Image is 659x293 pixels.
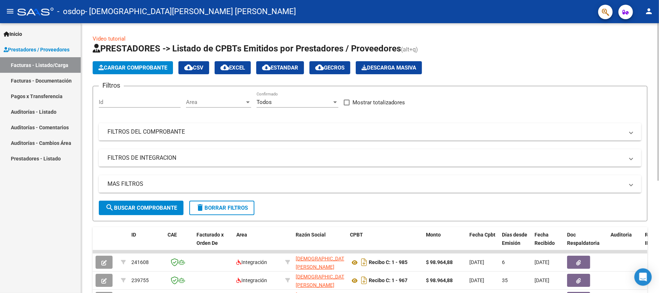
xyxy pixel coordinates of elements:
[93,35,126,42] a: Video tutorial
[85,4,296,20] span: - [DEMOGRAPHIC_DATA][PERSON_NAME] [PERSON_NAME]
[4,46,69,54] span: Prestadores / Proveedores
[93,43,401,54] span: PRESTADORES -> Listado de CPBTs Emitidos por Prestadores / Proveedores
[362,64,416,71] span: Descarga Masiva
[535,277,549,283] span: [DATE]
[296,255,344,270] div: 27315674684
[535,259,549,265] span: [DATE]
[356,61,422,74] button: Descarga Masiva
[178,61,209,74] button: CSV
[469,277,484,283] span: [DATE]
[359,256,369,268] i: Descargar documento
[535,232,555,246] span: Fecha Recibido
[107,128,624,136] mat-panel-title: FILTROS DEL COMPROBANTE
[426,259,453,265] strong: $ 98.964,88
[168,232,177,238] span: CAE
[564,227,608,259] datatable-header-cell: Doc Respaldatoria
[196,203,204,212] mat-icon: delete
[296,273,344,288] div: 27315674684
[194,227,233,259] datatable-header-cell: Facturado x Orden De
[369,278,407,284] strong: Recibo C: 1 - 967
[131,277,149,283] span: 239755
[499,227,532,259] datatable-header-cell: Días desde Emisión
[369,260,407,265] strong: Recibo C: 1 - 985
[611,232,632,238] span: Auditoria
[257,99,272,105] span: Todos
[6,7,14,16] mat-icon: menu
[423,227,466,259] datatable-header-cell: Monto
[184,63,193,72] mat-icon: cloud_download
[315,64,345,71] span: Gecros
[107,180,624,188] mat-panel-title: MAS FILTROS
[502,232,527,246] span: Días desde Emisión
[352,98,405,107] span: Mostrar totalizadores
[233,227,282,259] datatable-header-cell: Area
[99,149,641,167] mat-expansion-panel-header: FILTROS DE INTEGRACION
[359,275,369,286] i: Descargar documento
[57,4,85,20] span: - osdop
[262,64,298,71] span: Estandar
[469,259,484,265] span: [DATE]
[99,123,641,141] mat-expansion-panel-header: FILTROS DEL COMPROBANTE
[189,201,254,215] button: Borrar Filtros
[98,64,167,71] span: Cargar Comprobante
[296,256,348,278] span: [DEMOGRAPHIC_DATA][PERSON_NAME] [PERSON_NAME]
[99,201,183,215] button: Buscar Comprobante
[236,232,247,238] span: Area
[99,80,124,91] h3: Filtros
[99,175,641,193] mat-expansion-panel-header: MAS FILTROS
[128,227,165,259] datatable-header-cell: ID
[469,232,495,238] span: Fecha Cpbt
[567,232,600,246] span: Doc Respaldatoria
[197,232,224,246] span: Facturado x Orden De
[4,30,22,38] span: Inicio
[466,227,499,259] datatable-header-cell: Fecha Cpbt
[426,232,441,238] span: Monto
[356,61,422,74] app-download-masive: Descarga masiva de comprobantes (adjuntos)
[502,259,505,265] span: 6
[502,277,508,283] span: 35
[215,61,251,74] button: EXCEL
[634,268,652,286] div: Open Intercom Messenger
[608,227,642,259] datatable-header-cell: Auditoria
[236,277,267,283] span: Integración
[532,227,564,259] datatable-header-cell: Fecha Recibido
[293,227,347,259] datatable-header-cell: Razón Social
[296,232,326,238] span: Razón Social
[401,46,418,53] span: (alt+q)
[426,277,453,283] strong: $ 98.964,88
[347,227,423,259] datatable-header-cell: CPBT
[105,203,114,212] mat-icon: search
[107,154,624,162] mat-panel-title: FILTROS DE INTEGRACION
[131,232,136,238] span: ID
[236,259,267,265] span: Integración
[196,205,248,211] span: Borrar Filtros
[350,232,363,238] span: CPBT
[220,63,229,72] mat-icon: cloud_download
[105,205,177,211] span: Buscar Comprobante
[93,61,173,74] button: Cargar Comprobante
[186,99,245,105] span: Area
[220,64,245,71] span: EXCEL
[165,227,194,259] datatable-header-cell: CAE
[262,63,271,72] mat-icon: cloud_download
[184,64,203,71] span: CSV
[131,259,149,265] span: 241608
[256,61,304,74] button: Estandar
[645,7,653,16] mat-icon: person
[315,63,324,72] mat-icon: cloud_download
[309,61,350,74] button: Gecros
